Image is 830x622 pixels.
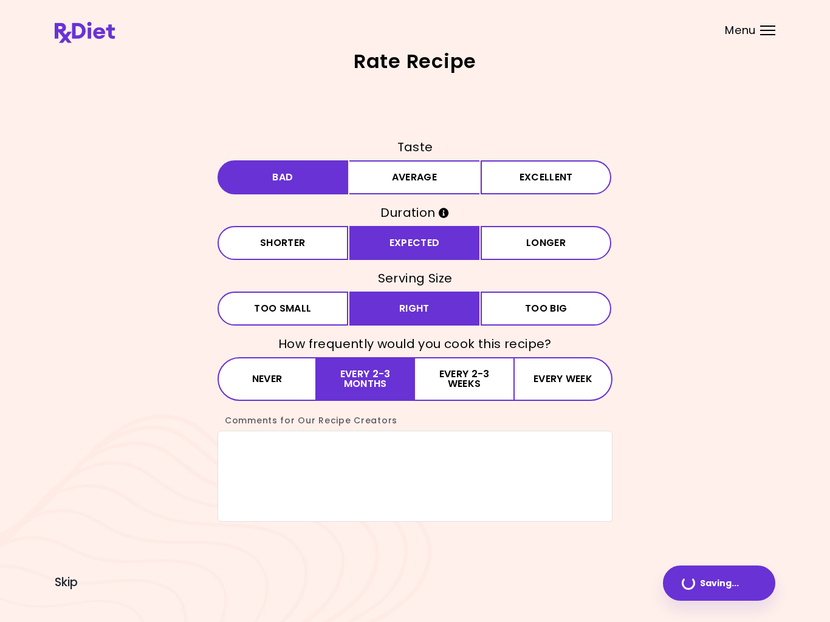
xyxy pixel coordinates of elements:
[218,226,348,260] button: Shorter
[218,335,612,354] h3: How frequently would you cook this recipe?
[415,357,513,401] button: Every 2-3 weeks
[349,292,480,326] button: Right
[317,357,415,401] button: Every 2-3 months
[481,292,611,326] button: Too big
[55,52,775,71] h2: Rate Recipe
[218,203,612,223] h3: Duration
[218,414,397,426] label: Comments for Our Recipe Creators
[439,208,449,218] i: Info
[349,160,480,194] button: Average
[725,25,756,36] span: Menu
[663,566,775,601] button: Saving...
[513,357,612,401] button: Every week
[700,579,739,587] span: Saving ...
[55,576,78,589] button: Skip
[525,304,567,313] span: Too big
[55,22,115,43] img: RxDiet
[481,160,611,194] button: Excellent
[218,269,612,289] h3: Serving Size
[218,357,317,401] button: Never
[218,292,348,326] button: Too small
[218,138,612,157] h3: Taste
[254,304,311,313] span: Too small
[218,160,348,194] button: Bad
[481,226,611,260] button: Longer
[349,226,480,260] button: Expected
